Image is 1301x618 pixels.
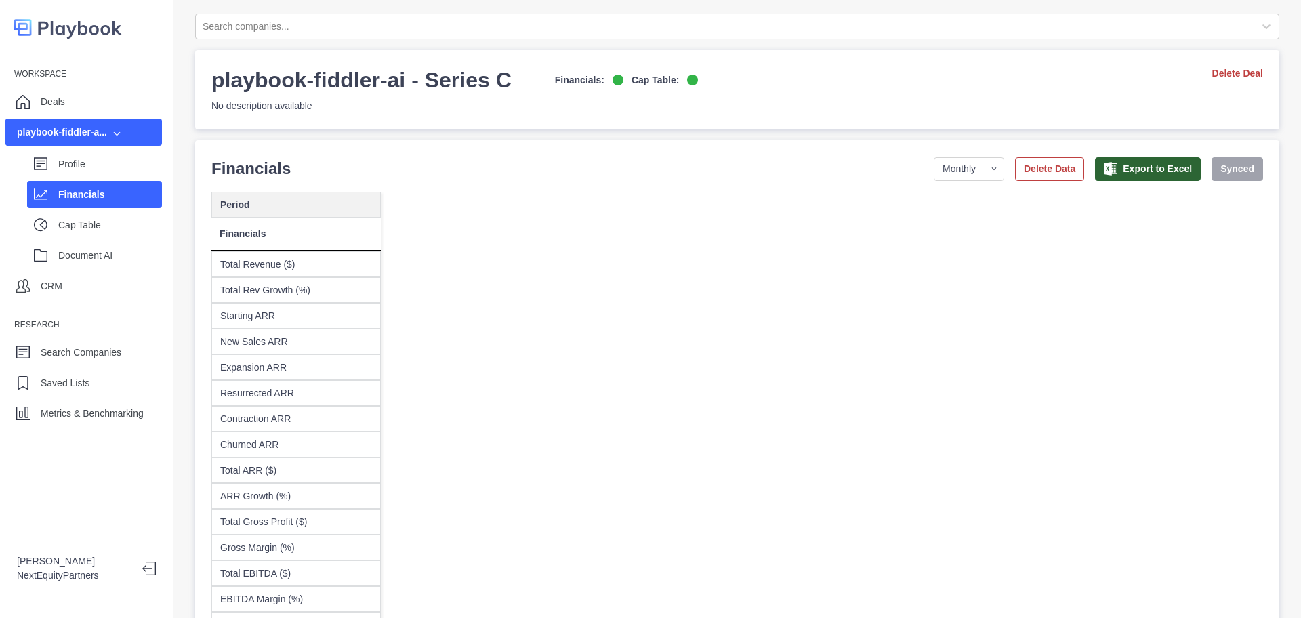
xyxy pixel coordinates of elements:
div: Total EBITDA ($) [211,560,381,586]
div: Period [211,192,381,218]
div: Expansion ARR [211,354,381,380]
p: Financials [58,188,162,202]
img: logo-colored [14,14,122,41]
p: Cap Table: [632,73,680,87]
p: Metrics & Benchmarking [41,407,144,421]
div: Churned ARR [211,432,381,457]
p: CRM [41,279,62,293]
button: Delete Data [1015,157,1084,181]
button: Export to Excel [1095,157,1201,181]
p: No description available [211,99,698,113]
div: Total Revenue ($) [211,251,381,277]
div: EBITDA Margin (%) [211,586,381,612]
p: NextEquityPartners [17,569,131,583]
img: on-logo [613,75,623,85]
p: Deals [41,95,65,109]
div: Starting ARR [211,303,381,329]
h3: playbook-fiddler-ai - Series C [211,66,512,94]
p: Cap Table [58,218,162,232]
a: Delete Deal [1212,66,1263,81]
p: Saved Lists [41,376,89,390]
div: Resurrected ARR [211,380,381,406]
p: Search Companies [41,346,121,360]
p: Document AI [58,249,162,263]
div: Total Rev Growth (%) [211,277,381,303]
div: ARR Growth (%) [211,483,381,509]
div: Financials [211,218,381,251]
button: Synced [1212,157,1263,181]
img: on-logo [687,75,698,85]
div: Total Gross Profit ($) [211,509,381,535]
p: Profile [58,157,162,171]
p: Financials: [555,73,604,87]
div: Total ARR ($) [211,457,381,483]
div: Gross Margin (%) [211,535,381,560]
p: [PERSON_NAME] [17,554,131,569]
p: Financials [211,157,291,181]
div: playbook-fiddler-a... [17,125,107,140]
div: New Sales ARR [211,329,381,354]
div: Contraction ARR [211,406,381,432]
